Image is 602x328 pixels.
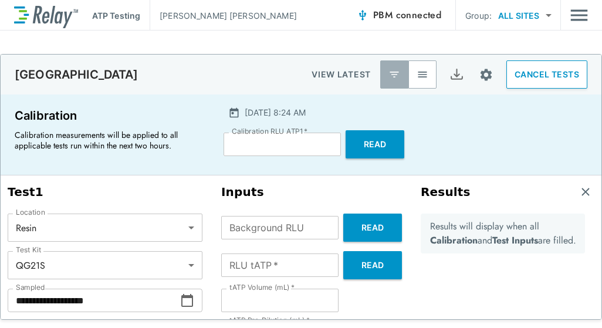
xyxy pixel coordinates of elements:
[430,234,478,247] b: Calibration
[506,60,587,89] button: CANCEL TESTS
[482,293,590,319] iframe: Resource center
[417,69,428,80] img: View All
[8,185,202,199] h3: Test 1
[343,214,402,242] button: Read
[229,316,310,324] label: tATP Pre-Dilution (mL)
[160,9,297,22] p: [PERSON_NAME] [PERSON_NAME]
[16,208,45,217] label: Location
[245,106,306,119] p: [DATE] 8:24 AM
[8,216,202,239] div: Resin
[388,69,400,80] img: Latest
[346,130,404,158] button: Read
[229,283,295,292] label: tATP Volume (mL)
[16,283,45,292] label: Sampled
[232,127,307,136] label: Calibration RLU ATP1
[449,67,464,82] img: Export Icon
[442,60,471,89] button: Export
[312,67,371,82] p: VIEW LATEST
[492,234,538,247] b: Test Inputs
[221,185,402,199] h3: Inputs
[92,9,140,22] p: ATP Testing
[479,67,493,82] img: Settings Icon
[228,107,240,119] img: Calender Icon
[396,8,442,22] span: connected
[15,130,202,151] p: Calibration measurements will be applied to all applicable tests run within the next two hours.
[14,3,78,28] img: LuminUltra Relay
[343,251,402,279] button: Read
[8,253,202,277] div: QG21S
[421,185,471,199] h3: Results
[373,7,441,23] span: PBM
[430,219,576,248] p: Results will display when all and are filled.
[357,9,368,21] img: Connected Icon
[15,106,202,125] p: Calibration
[352,4,446,27] button: PBM connected
[570,4,588,26] button: Main menu
[16,246,42,254] label: Test Kit
[15,67,138,82] p: [GEOGRAPHIC_DATA]
[8,289,180,312] input: Choose date, selected date is Aug 19, 2025
[570,4,588,26] img: Drawer Icon
[471,59,502,90] button: Site setup
[580,186,591,198] img: Remove
[465,9,492,22] p: Group:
